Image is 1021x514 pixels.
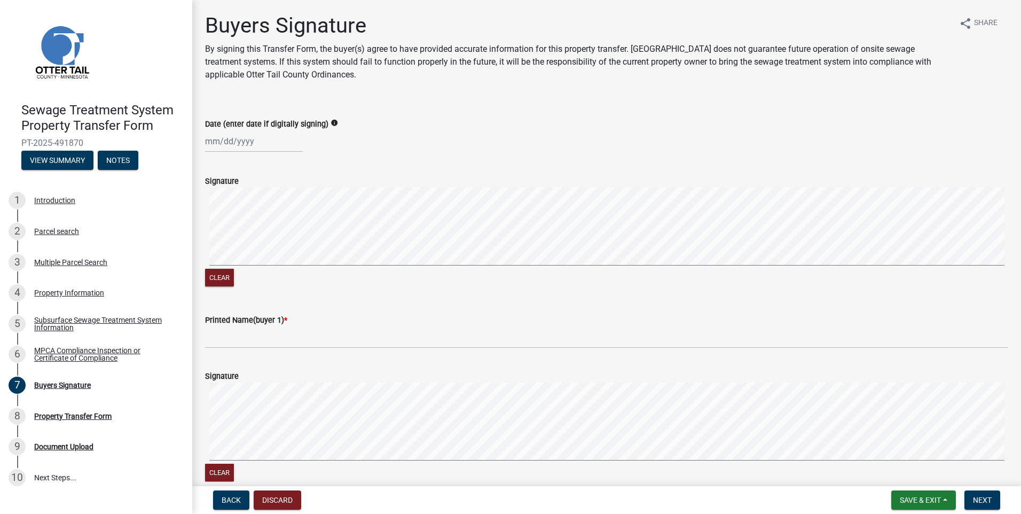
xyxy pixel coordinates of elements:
div: 4 [9,284,26,301]
button: Notes [98,151,138,170]
div: 1 [9,192,26,209]
label: Signature [205,178,239,185]
div: Introduction [34,197,75,204]
span: PT-2025-491870 [21,138,171,148]
button: Clear [205,269,234,286]
div: 2 [9,223,26,240]
div: 6 [9,346,26,363]
button: shareShare [951,13,1006,34]
div: Parcel search [34,228,79,235]
div: 7 [9,377,26,394]
div: 10 [9,469,26,486]
i: info [331,119,338,127]
div: 5 [9,315,26,332]
span: Next [973,496,992,504]
div: 8 [9,408,26,425]
div: MPCA Compliance Inspection or Certificate of Compliance [34,347,175,362]
button: Back [213,490,249,510]
i: share [959,17,972,30]
label: Printed Name(buyer 1) [205,317,287,324]
div: Buyers Signature [34,381,91,389]
div: Document Upload [34,443,93,450]
span: Share [974,17,998,30]
div: Subsurface Sewage Treatment System Information [34,316,175,331]
button: Save & Exit [891,490,956,510]
label: Date (enter date if digitally signing) [205,121,328,128]
button: Clear [205,464,234,481]
input: mm/dd/yyyy [205,130,303,152]
h4: Sewage Treatment System Property Transfer Form [21,103,184,134]
span: Save & Exit [900,496,941,504]
span: Back [222,496,241,504]
div: Property Information [34,289,104,297]
button: View Summary [21,151,93,170]
img: Otter Tail County, Minnesota [21,11,101,91]
label: Signature [205,373,239,380]
div: Multiple Parcel Search [34,259,107,266]
div: 9 [9,438,26,455]
button: Next [964,490,1000,510]
div: Property Transfer Form [34,412,112,420]
button: Discard [254,490,301,510]
h1: Buyers Signature [205,13,951,38]
wm-modal-confirm: Summary [21,157,93,165]
div: 3 [9,254,26,271]
wm-modal-confirm: Notes [98,157,138,165]
p: By signing this Transfer Form, the buyer(s) agree to have provided accurate information for this ... [205,43,951,81]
